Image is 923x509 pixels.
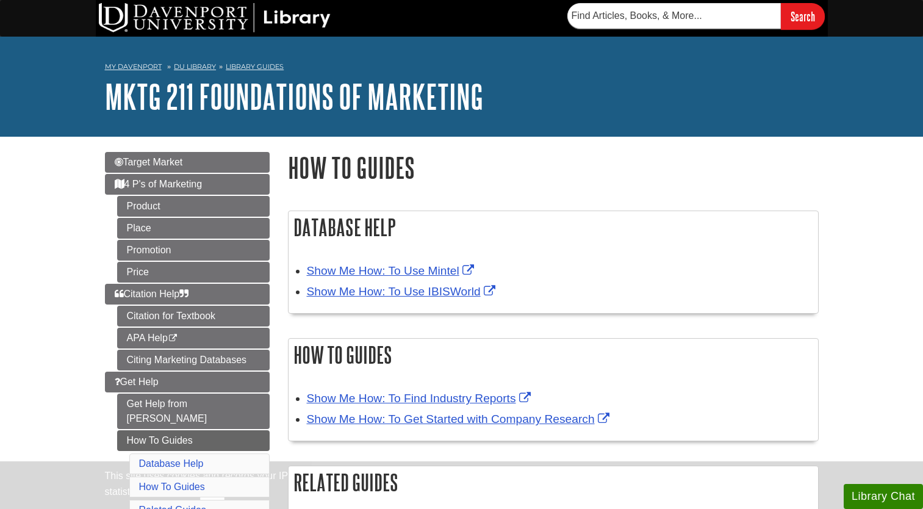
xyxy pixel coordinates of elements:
a: Citing Marketing Databases [117,350,270,370]
a: Get Help [105,372,270,392]
a: 4 P's of Marketing [105,174,270,195]
h2: Related Guides [289,466,818,499]
a: How To Guides [117,430,270,451]
form: Searches DU Library's articles, books, and more [567,3,825,29]
h1: How To Guides [288,152,819,183]
a: My Davenport [105,62,162,72]
a: Price [117,262,270,283]
a: Citation Help [105,284,270,305]
a: Citation for Textbook [117,306,270,327]
h2: Database Help [289,211,818,244]
span: 4 P's of Marketing [115,179,203,189]
input: Search [781,3,825,29]
a: How To Guides [139,482,205,492]
a: Product [117,196,270,217]
a: Target Market [105,152,270,173]
span: Target Market [115,157,183,167]
a: Library Guides [226,62,284,71]
input: Find Articles, Books, & More... [567,3,781,29]
a: Place [117,218,270,239]
a: Database Help [139,458,204,469]
a: APA Help [117,328,270,348]
h2: How To Guides [289,339,818,371]
a: DU Library [174,62,216,71]
span: Get Help [115,377,159,387]
a: Link opens in new window [307,285,498,298]
a: Link opens in new window [307,392,534,405]
a: MKTG 211 Foundations of Marketing [105,78,483,115]
img: DU Library [99,3,331,32]
span: Citation Help [115,289,189,299]
nav: breadcrumb [105,59,819,78]
i: This link opens in a new window [168,334,178,342]
a: Link opens in new window [307,413,612,425]
a: Promotion [117,240,270,261]
a: Get Help from [PERSON_NAME] [117,394,270,429]
a: Link opens in new window [307,264,477,277]
button: Library Chat [844,484,923,509]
